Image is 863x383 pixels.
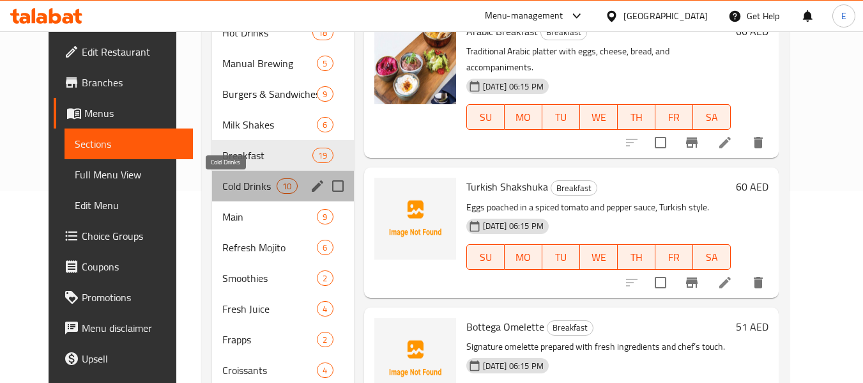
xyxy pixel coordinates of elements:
[655,244,693,270] button: FR
[736,22,768,40] h6: 66 AED
[54,221,193,251] a: Choice Groups
[505,244,542,270] button: MO
[647,129,674,156] span: Select to update
[547,248,575,267] span: TU
[75,198,183,213] span: Edit Menu
[82,75,183,90] span: Branches
[313,27,332,39] span: 18
[540,25,587,40] div: Breakfast
[65,129,193,159] a: Sections
[317,119,332,131] span: 6
[466,199,731,215] p: Eggs poached in a spiced tomato and pepper sauce, Turkish style.
[212,293,354,324] div: Fresh Juice4
[84,106,183,121] span: Menus
[82,44,183,59] span: Edit Restaurant
[212,324,354,355] div: Frapps2
[277,180,296,192] span: 10
[317,88,332,100] span: 9
[466,244,505,270] button: SU
[222,56,317,71] span: Manual Brewing
[547,108,575,127] span: TU
[585,108,613,127] span: WE
[466,43,731,75] p: Traditional Arabic platter with eggs, cheese, bread, and accompaniments.
[54,343,193,374] a: Upsell
[736,178,768,196] h6: 60 AED
[222,363,317,378] span: Croissants
[736,318,768,336] h6: 51 AED
[317,332,333,347] div: items
[222,86,317,102] div: Burgers & Sandwiches
[308,176,327,196] button: edit
[623,248,650,267] span: TH
[82,259,183,274] span: Coupons
[466,339,731,355] p: Signature omelette prepared with fresh ingredients and chef’s touch.
[222,178,277,194] span: Cold Drinks
[743,267,774,298] button: delete
[222,301,317,317] span: Fresh Juice
[212,171,354,201] div: Cold Drinks10edit
[676,267,707,298] button: Branch-specific-item
[466,317,544,336] span: Bottega Omelette
[317,209,333,224] div: items
[551,180,597,196] div: Breakfast
[655,104,693,130] button: FR
[317,272,332,285] span: 2
[317,301,333,317] div: items
[82,351,183,366] span: Upsell
[54,251,193,282] a: Coupons
[317,240,333,255] div: items
[478,360,549,372] span: [DATE] 06:15 PM
[693,244,731,270] button: SA
[75,167,183,182] span: Full Menu View
[222,25,312,40] div: Hot Drinks
[623,9,708,23] div: [GEOGRAPHIC_DATA]
[485,8,563,24] div: Menu-management
[317,303,332,315] span: 4
[65,159,193,190] a: Full Menu View
[698,248,726,267] span: SA
[222,240,317,255] span: Refresh Mojito
[212,140,354,171] div: Breakfast19
[466,104,505,130] button: SU
[312,148,333,163] div: items
[510,248,537,267] span: MO
[551,181,597,196] span: Breakfast
[54,98,193,129] a: Menus
[65,190,193,221] a: Edit Menu
[222,148,312,163] div: Breakfast
[317,211,332,223] span: 9
[585,248,613,267] span: WE
[212,48,354,79] div: Manual Brewing5
[317,242,332,254] span: 6
[222,209,317,224] span: Main
[312,25,333,40] div: items
[54,67,193,98] a: Branches
[75,136,183,152] span: Sections
[212,109,354,140] div: Milk Shakes6
[317,334,332,346] span: 2
[317,56,333,71] div: items
[472,248,500,267] span: SU
[317,86,333,102] div: items
[222,270,317,286] span: Smoothies
[661,108,688,127] span: FR
[374,22,456,104] img: Arabic Breakfast
[222,117,317,132] span: Milk Shakes
[478,220,549,232] span: [DATE] 06:15 PM
[547,320,593,336] div: Breakfast
[478,81,549,93] span: [DATE] 06:15 PM
[717,275,733,290] a: Edit menu item
[317,58,332,70] span: 5
[54,36,193,67] a: Edit Restaurant
[317,270,333,286] div: items
[317,364,332,377] span: 4
[661,248,688,267] span: FR
[618,104,655,130] button: TH
[698,108,726,127] span: SA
